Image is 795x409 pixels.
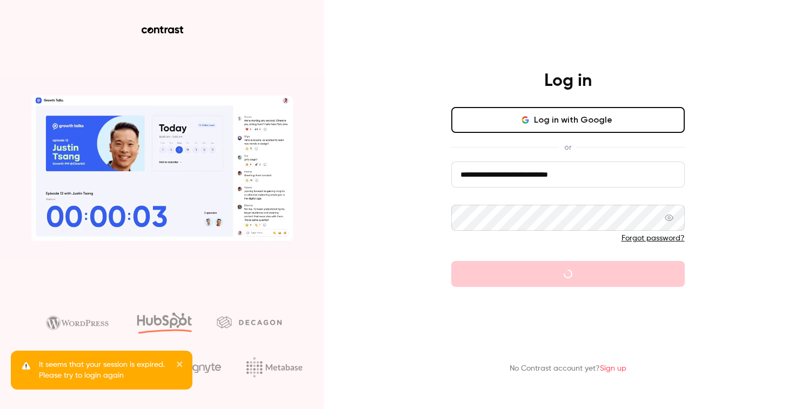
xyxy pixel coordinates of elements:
[559,142,577,153] span: or
[510,363,626,374] p: No Contrast account yet?
[217,316,282,328] img: decagon
[176,359,184,372] button: close
[622,234,685,242] a: Forgot password?
[600,365,626,372] a: Sign up
[451,107,685,133] button: Log in with Google
[39,359,169,381] p: It seems that your session is expired. Please try to login again
[544,70,592,92] h4: Log in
